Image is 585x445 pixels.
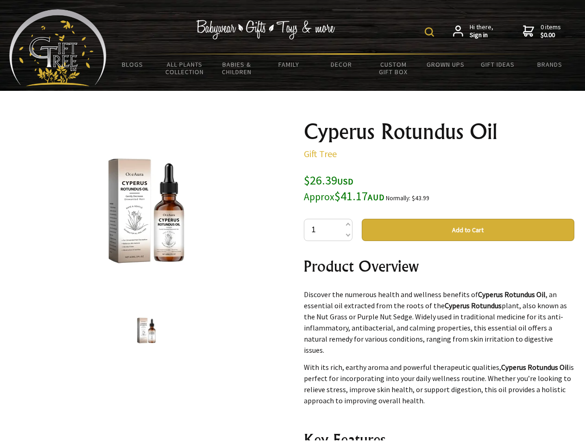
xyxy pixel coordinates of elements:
[386,194,429,202] small: Normally: $43.99
[541,23,561,39] span: 0 items
[453,23,493,39] a: Hi there,Sign in
[541,31,561,39] strong: $0.00
[419,55,472,74] a: Grown Ups
[524,55,576,74] a: Brands
[470,23,493,39] span: Hi there,
[315,55,367,74] a: Decor
[74,139,219,283] img: Cyperus Rotundus Oil
[425,27,434,37] img: product search
[304,121,574,143] h1: Cyperus Rotundus Oil
[159,55,211,82] a: All Plants Collection
[337,176,353,187] span: USD
[9,9,107,86] img: Babyware - Gifts - Toys and more...
[367,55,420,82] a: Custom Gift Box
[304,362,574,406] p: With its rich, earthy aroma and powerful therapeutic qualities, is perfect for incorporating into...
[478,290,546,299] strong: Cyperus Rotundus Oil
[523,23,561,39] a: 0 items$0.00
[368,192,384,203] span: AUD
[472,55,524,74] a: Gift Ideas
[304,255,574,277] h2: Product Overview
[263,55,315,74] a: Family
[304,172,384,203] span: $26.39 $41.17
[211,55,263,82] a: Babies & Children
[304,289,574,356] p: Discover the numerous health and wellness benefits of , an essential oil extracted from the roots...
[445,301,502,310] strong: Cyperus Rotundus
[107,55,159,74] a: BLOGS
[304,148,337,159] a: Gift Tree
[129,313,164,348] img: Cyperus Rotundus Oil
[362,219,574,241] button: Add to Cart
[501,362,569,372] strong: Cyperus Rotundus Oil
[304,191,334,203] small: Approx
[196,20,335,39] img: Babywear - Gifts - Toys & more
[470,31,493,39] strong: Sign in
